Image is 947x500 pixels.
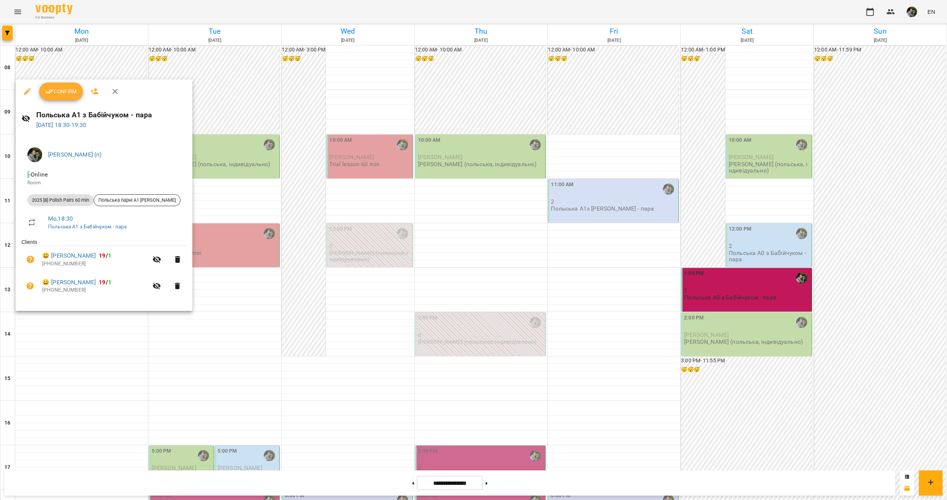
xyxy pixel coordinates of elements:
[42,251,96,260] a: 😀 [PERSON_NAME]
[99,279,105,286] span: 19
[108,252,111,259] span: 1
[21,251,39,268] button: Unpaid. Bill the attendance?
[42,278,96,287] a: 😀 [PERSON_NAME]
[21,277,39,295] button: Unpaid. Bill the attendance?
[27,147,42,162] img: 70cfbdc3d9a863d38abe8aa8a76b24f3.JPG
[21,238,186,302] ul: Clients
[108,279,111,286] span: 1
[94,197,180,204] span: Польська парні А1 [PERSON_NAME]
[27,171,49,178] span: - Online
[48,151,102,158] a: [PERSON_NAME] (п)
[94,194,181,206] div: Польська парні А1 [PERSON_NAME]
[99,252,111,259] b: /
[48,215,73,222] a: Mo , 18:30
[39,83,83,100] button: Confirm
[27,197,94,204] span: 2025 [8] Polish Pairs 60 min
[36,121,87,128] a: [DATE] 18:30-19:30
[99,279,111,286] b: /
[48,224,127,229] a: Польська А1 з Бабійчуком - пара
[27,179,181,187] p: Room
[45,87,77,96] span: Confirm
[36,109,186,121] h6: Польська А1 з Бабійчуком - пара
[42,286,148,294] p: [PHONE_NUMBER]
[42,260,148,268] p: [PHONE_NUMBER]
[99,252,105,259] span: 19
